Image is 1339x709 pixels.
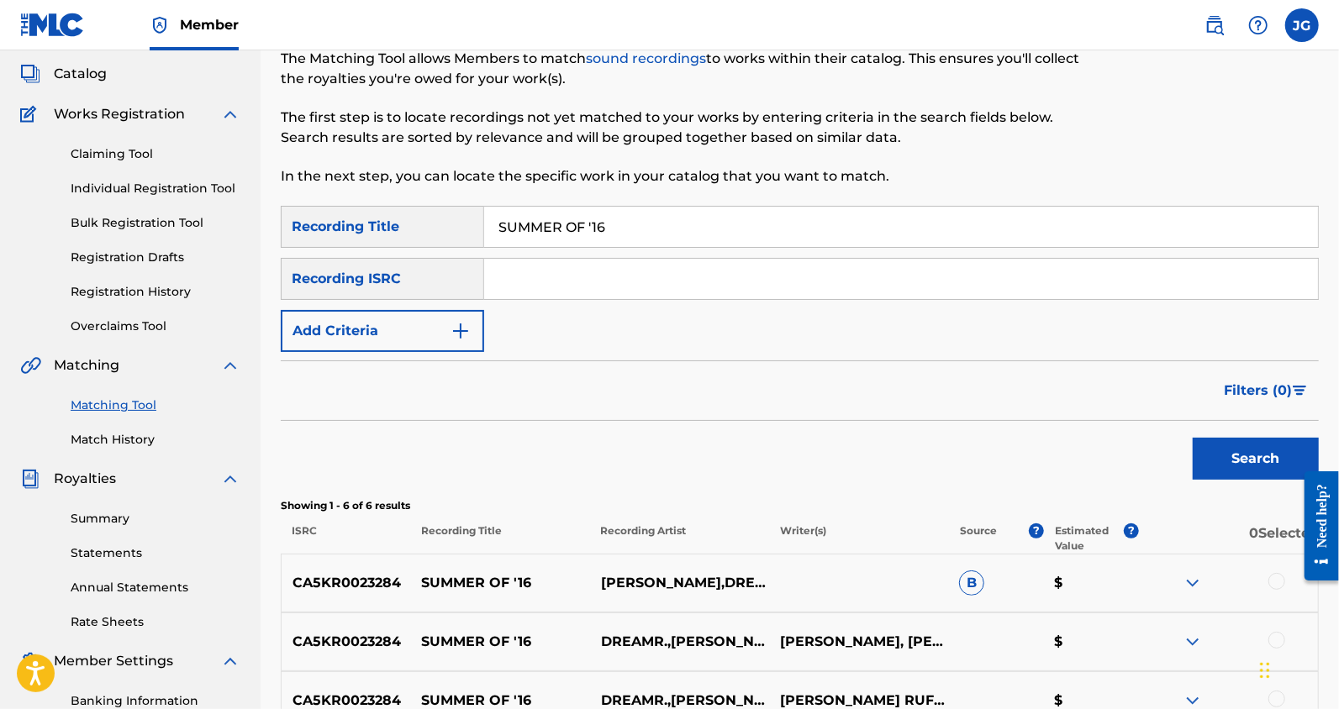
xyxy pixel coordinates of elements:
[54,469,116,489] span: Royalties
[410,632,589,652] p: SUMMER OF '16
[1183,573,1203,593] img: expand
[451,321,471,341] img: 9d2ae6d4665cec9f34b9.svg
[1292,459,1339,594] iframe: Resource Center
[150,15,170,35] img: Top Rightsholder
[71,318,240,335] a: Overclaims Tool
[589,523,769,554] p: Recording Artist
[220,651,240,671] img: expand
[1139,523,1319,554] p: 0 Selected
[281,166,1080,186] p: In the next step, you can locate the specific work in your catalog that you want to match.
[71,214,240,232] a: Bulk Registration Tool
[1214,370,1319,412] button: Filters (0)
[1043,573,1138,593] p: $
[282,573,410,593] p: CA5KR0023284
[20,64,107,84] a: CatalogCatalog
[281,498,1319,513] p: Showing 1 - 6 of 6 results
[282,632,410,652] p: CA5KR0023284
[586,50,706,66] a: sound recordings
[281,310,484,352] button: Add Criteria
[410,573,589,593] p: SUMMER OF '16
[180,15,239,34] span: Member
[959,570,984,596] span: B
[1241,8,1275,42] div: Help
[1205,15,1225,35] img: search
[1260,645,1270,696] div: Drag
[71,613,240,631] a: Rate Sheets
[71,145,240,163] a: Claiming Tool
[71,249,240,266] a: Registration Drafts
[71,510,240,528] a: Summary
[410,523,590,554] p: Recording Title
[1193,438,1319,480] button: Search
[71,579,240,596] a: Annual Statements
[20,651,40,671] img: Member Settings
[54,651,173,671] span: Member Settings
[960,523,997,554] p: Source
[281,206,1319,488] form: Search Form
[220,469,240,489] img: expand
[1183,632,1203,652] img: expand
[1293,386,1307,396] img: filter
[71,397,240,414] a: Matching Tool
[71,431,240,449] a: Match History
[71,180,240,197] a: Individual Registration Tool
[281,108,1080,148] p: The first step is to locate recordings not yet matched to your works by entering criteria in the ...
[20,64,40,84] img: Catalog
[20,355,41,376] img: Matching
[1124,523,1139,538] span: ?
[71,544,240,562] a: Statements
[20,13,85,37] img: MLC Logo
[220,355,240,376] img: expand
[1248,15,1268,35] img: help
[590,632,769,652] p: DREAMR.,[PERSON_NAME] AND [PERSON_NAME]
[1055,523,1124,554] p: Estimated Value
[1224,381,1292,401] span: Filters ( 0 )
[20,469,40,489] img: Royalties
[54,64,107,84] span: Catalog
[281,49,1080,89] p: The Matching Tool allows Members to match to works within their catalog. This ensures you'll coll...
[54,104,185,124] span: Works Registration
[20,104,42,124] img: Works Registration
[1255,628,1339,709] iframe: Chat Widget
[54,355,119,376] span: Matching
[1043,632,1138,652] p: $
[1285,8,1319,42] div: User Menu
[769,632,948,652] p: [PERSON_NAME], [PERSON_NAME]
[71,283,240,301] a: Registration History
[769,523,949,554] p: Writer(s)
[1198,8,1231,42] a: Public Search
[281,523,410,554] p: ISRC
[220,104,240,124] img: expand
[590,573,769,593] p: [PERSON_NAME],DREAMR.,[PERSON_NAME]
[1029,523,1044,538] span: ?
